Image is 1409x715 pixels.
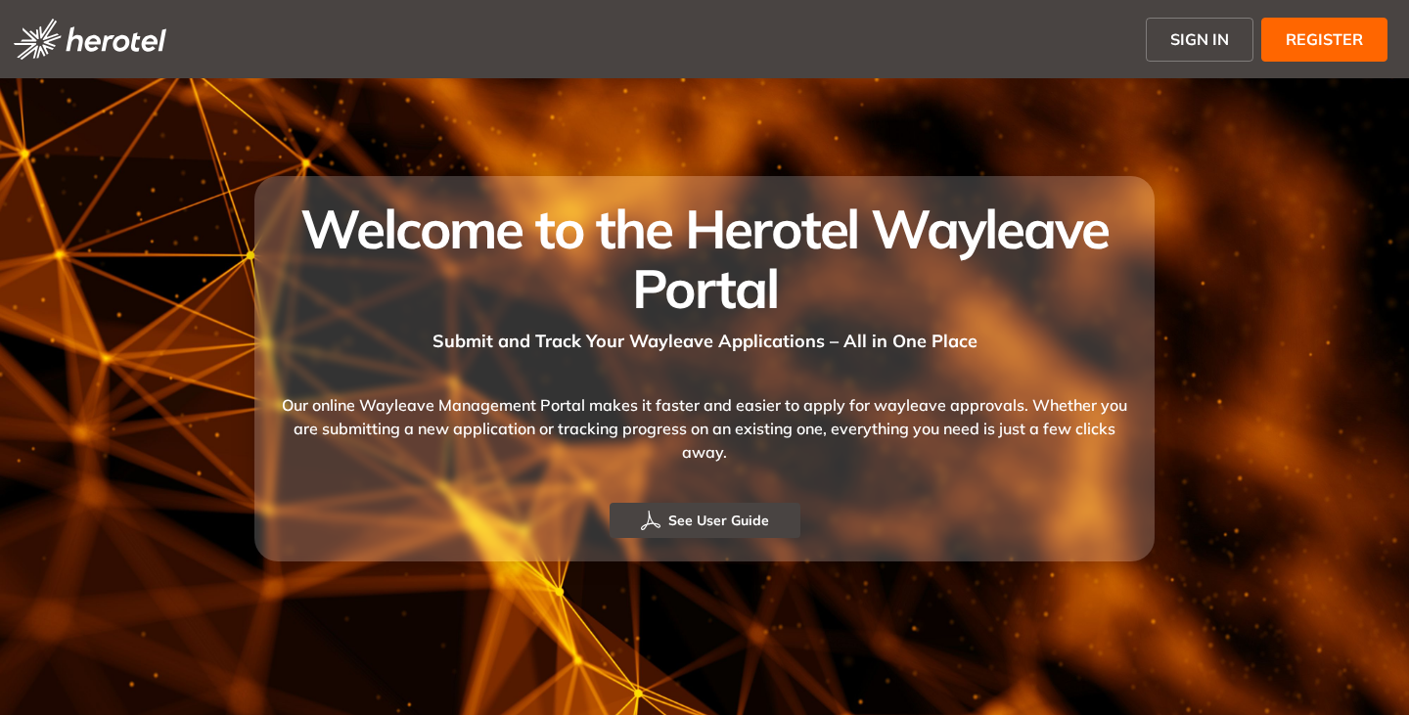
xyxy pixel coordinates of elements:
span: See User Guide [668,510,769,531]
span: SIGN IN [1170,27,1229,51]
span: Welcome to the Herotel Wayleave Portal [300,195,1108,322]
button: See User Guide [610,503,800,538]
div: Submit and Track Your Wayleave Applications – All in One Place [278,318,1131,354]
div: Our online Wayleave Management Portal makes it faster and easier to apply for wayleave approvals.... [278,354,1131,503]
button: SIGN IN [1146,18,1253,62]
img: logo [14,19,166,60]
button: REGISTER [1261,18,1387,62]
span: REGISTER [1286,27,1363,51]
